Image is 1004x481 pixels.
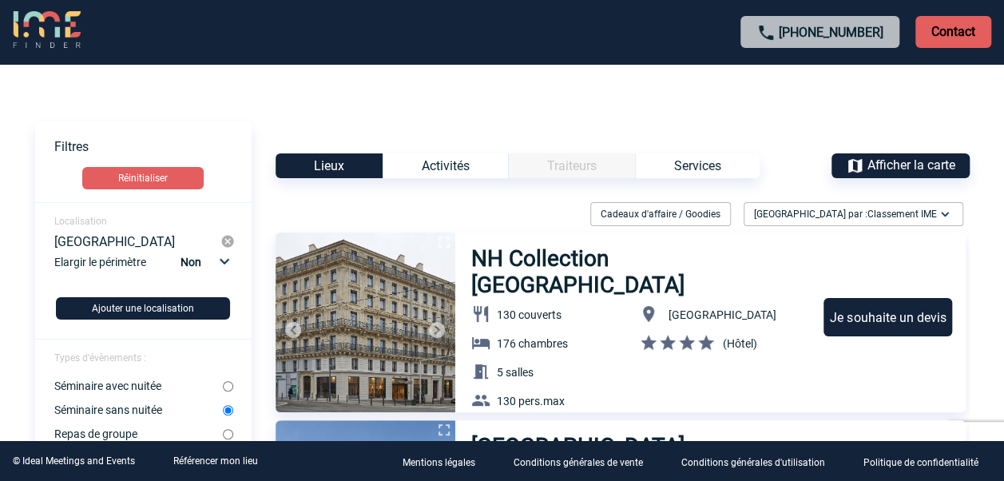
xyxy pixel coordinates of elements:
[471,362,490,381] img: baseline_meeting_room_white_24dp-b.png
[915,16,991,48] p: Contact
[497,366,534,379] span: 5 salles
[13,455,135,467] div: © Ideal Meetings and Events
[497,337,568,350] span: 176 chambres
[54,234,221,248] div: [GEOGRAPHIC_DATA]
[722,337,756,350] span: (Hôtel)
[54,403,223,416] label: Séminaire sans nuitée
[471,433,687,459] h3: [GEOGRAPHIC_DATA]
[403,457,475,468] p: Mentions légales
[383,153,508,178] div: Activités
[514,457,643,468] p: Conditions générales de vente
[54,427,223,440] label: Repas de groupe
[173,455,258,467] a: Référencer mon lieu
[82,167,204,189] button: Réinitialiser
[54,252,236,284] div: Elargir le périmètre
[584,202,737,226] div: Filtrer sur Cadeaux d'affaire / Goodies
[54,380,223,392] label: Séminaire avec nuitée
[54,216,107,227] span: Localisation
[669,454,851,469] a: Conditions générales d'utilisation
[851,454,1004,469] a: Politique de confidentialité
[471,391,490,410] img: baseline_group_white_24dp-b.png
[508,153,635,178] div: Catégorie non disponible pour le type d’Événement sélectionné
[937,206,953,222] img: baseline_expand_more_white_24dp-b.png
[390,454,501,469] a: Mentions légales
[276,153,383,178] div: Lieux
[471,245,809,298] h3: NH Collection [GEOGRAPHIC_DATA]
[54,139,252,154] p: Filtres
[756,23,776,42] img: call-24-px.png
[497,395,565,407] span: 130 pers.max
[501,454,669,469] a: Conditions générales de vente
[681,457,825,468] p: Conditions générales d'utilisation
[220,234,235,248] img: cancel-24-px-g.png
[635,153,760,178] div: Services
[276,233,455,412] img: 1.jpg
[639,304,658,324] img: baseline_location_on_white_24dp-b.png
[471,333,490,352] img: baseline_hotel_white_24dp-b.png
[779,25,883,40] a: [PHONE_NUMBER]
[471,304,490,324] img: baseline_restaurant_white_24dp-b.png
[867,157,955,173] span: Afficher la carte
[863,457,978,468] p: Politique de confidentialité
[823,298,952,336] div: Je souhaite un devis
[56,297,230,320] button: Ajouter une localisation
[867,209,937,220] span: Classement IME
[497,308,562,321] span: 130 couverts
[754,206,937,222] span: [GEOGRAPHIC_DATA] par :
[35,167,252,189] a: Réinitialiser
[590,202,731,226] div: Cadeaux d'affaire / Goodies
[668,308,776,321] span: [GEOGRAPHIC_DATA]
[54,352,146,364] span: Types d'évènements :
